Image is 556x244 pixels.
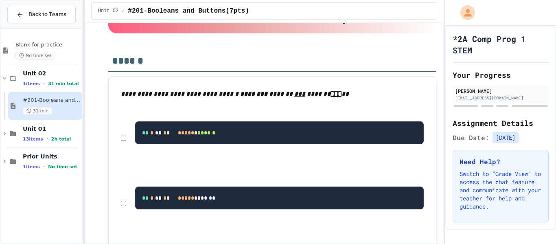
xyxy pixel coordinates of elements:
span: 31 min total [48,81,79,86]
span: • [46,136,48,142]
button: Back to Teams [7,6,76,23]
span: [DATE] [493,132,519,143]
span: 1 items [23,81,40,86]
div: [PERSON_NAME] [455,87,546,95]
span: 1 items [23,164,40,169]
span: #201-Booleans and Buttons(7pts) [128,6,249,16]
h2: Your Progress [453,69,549,81]
span: 2h total [51,136,71,142]
h2: Assignment Details [453,117,549,129]
div: [EMAIL_ADDRESS][DOMAIN_NAME] [455,95,546,101]
span: No time set [15,52,55,59]
span: / [122,8,125,14]
p: Switch to "Grade View" to access the chat feature and communicate with your teacher for help and ... [460,170,542,211]
span: Back to Teams [28,10,66,19]
span: • [43,163,45,170]
h3: Need Help? [460,157,542,167]
div: My Account [452,3,477,22]
span: 13 items [23,136,43,142]
span: No time set [48,164,77,169]
span: 31 min [23,107,52,115]
span: Unit 01 [23,125,81,132]
span: Unit 02 [98,8,118,14]
h1: *2A Comp Prog 1 STEM [453,33,549,56]
span: Unit 02 [23,70,81,77]
span: Prior Units [23,153,81,160]
span: Due Date: [453,133,489,143]
span: #201-Booleans and Buttons(7pts) [23,97,81,104]
span: Blank for practice [15,42,81,48]
span: • [43,80,45,87]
